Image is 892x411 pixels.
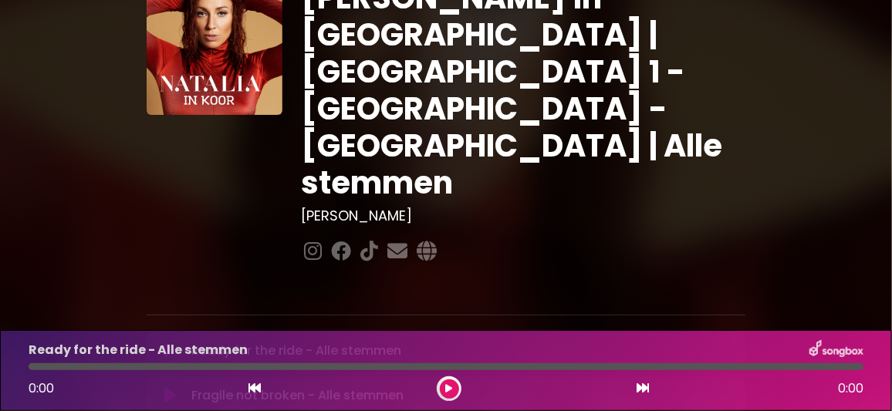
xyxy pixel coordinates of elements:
[29,379,54,397] span: 0:00
[29,341,248,359] p: Ready for the ride - Alle stemmen
[838,379,863,398] span: 0:00
[301,207,745,224] h3: [PERSON_NAME]
[809,340,863,360] img: songbox-logo-white.png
